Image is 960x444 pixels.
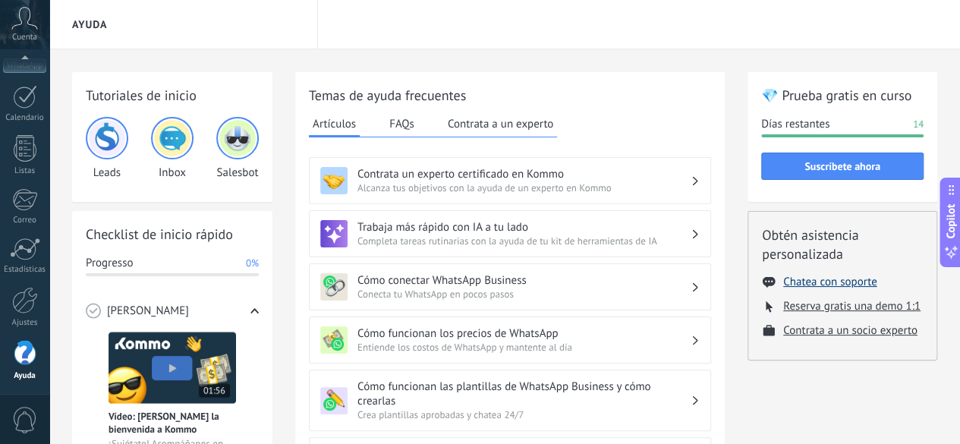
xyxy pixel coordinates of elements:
[109,410,236,436] span: Vídeo: [PERSON_NAME] la bienvenida a Kommo
[761,153,924,180] button: Suscríbete ahora
[761,117,829,132] span: Días restantes
[86,86,259,105] h2: Tutoriales de inicio
[357,379,691,408] h3: Cómo funcionan las plantillas de WhatsApp Business y cómo crearlas
[783,323,918,338] button: Contrata a un socio experto
[357,273,691,288] h3: Cómo conectar WhatsApp Business
[309,112,360,137] button: Artículos
[357,235,691,247] span: Completa tareas rutinarias con la ayuda de tu kit de herramientas de IA
[3,166,47,176] div: Listas
[357,408,691,421] span: Crea plantillas aprobadas y chatea 24/7
[804,161,880,172] span: Suscríbete ahora
[357,326,691,341] h3: Cómo funcionan los precios de WhatsApp
[357,167,691,181] h3: Contrata un experto certificado en Kommo
[3,265,47,275] div: Estadísticas
[216,117,259,180] div: Salesbot
[86,256,133,271] span: Progresso
[12,33,37,43] span: Cuenta
[3,113,47,123] div: Calendario
[309,86,711,105] h2: Temas de ayuda frecuentes
[357,288,691,301] span: Conecta tu WhatsApp en pocos pasos
[762,225,923,263] h2: Obtén asistencia personalizada
[109,332,236,404] img: Meet video
[761,86,924,105] h2: 💎 Prueba gratis en curso
[86,117,128,180] div: Leads
[386,112,418,135] button: FAQs
[3,216,47,225] div: Correo
[86,225,259,244] h2: Checklist de inicio rápido
[246,256,259,271] span: 0%
[151,117,194,180] div: Inbox
[357,181,691,194] span: Alcanza tus objetivos con la ayuda de un experto en Kommo
[107,304,189,319] span: [PERSON_NAME]
[357,341,691,354] span: Entiende los costos de WhatsApp y mantente al día
[943,203,958,238] span: Copilot
[783,299,921,313] button: Reserva gratis una demo 1:1
[3,371,47,381] div: Ayuda
[444,112,557,135] button: Contrata a un experto
[783,275,877,289] button: Chatea con soporte
[913,117,924,132] span: 14
[357,220,691,235] h3: Trabaja más rápido con IA a tu lado
[3,318,47,328] div: Ajustes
